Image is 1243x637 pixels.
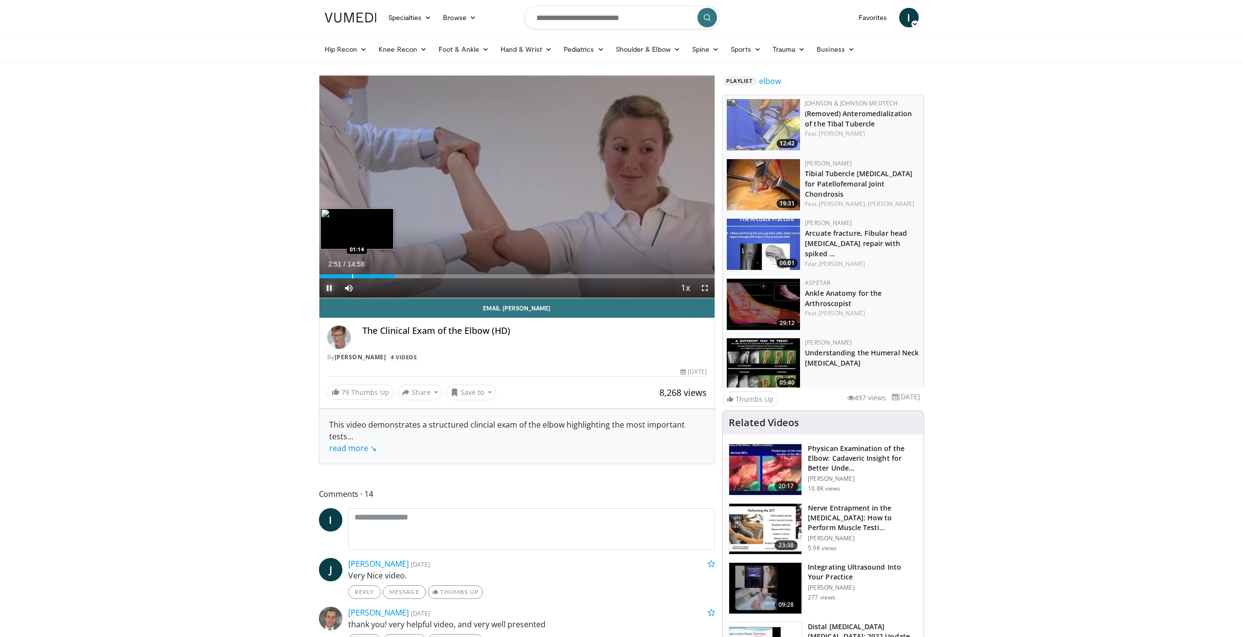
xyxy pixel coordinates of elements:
[320,208,394,249] img: image.jpeg
[335,353,386,361] a: [PERSON_NAME]
[680,368,707,376] div: [DATE]
[610,40,686,59] a: Shoulder & Elbow
[319,76,715,298] video-js: Video Player
[319,40,373,59] a: Hip Recon
[805,288,882,308] a: Ankle Anatomy for the Arthroscopist
[808,584,918,592] p: [PERSON_NAME]
[348,570,716,581] p: Very Nice video.
[729,417,799,429] h4: Related Videos
[347,260,364,268] span: 14:58
[524,6,719,29] input: Search topics, interventions
[805,309,920,318] div: Feat.
[868,200,914,208] a: [PERSON_NAME]
[437,8,482,27] a: Browse
[325,13,377,22] img: VuMedi Logo
[777,139,798,148] span: 12:42
[388,353,420,361] a: 4 Videos
[727,159,800,210] img: UFuN5x2kP8YLDu1n4xMDoxOjA4MTsiGN.150x105_q85_crop-smart_upscale.jpg
[805,109,912,128] a: (Removed) Anteromedialization of the Tibal Tubercle
[777,199,798,208] span: 19:31
[327,326,351,349] img: Avatar
[341,388,349,397] span: 79
[729,504,801,555] img: de7a92a3-feb1-4e24-a357-e30b49f19de6.150x105_q85_crop-smart_upscale.jpg
[819,309,865,317] a: [PERSON_NAME]
[348,585,381,599] a: Reply
[729,562,918,614] a: 09:28 Integrating Ultrasound Into Your Practice [PERSON_NAME] 277 views
[727,279,800,330] img: ZLchN1uNxW69nWYX4xMDoxOjBzMTt2bJ.150x105_q85_crop-smart_upscale.jpg
[805,129,920,138] div: Feat.
[327,353,707,362] div: By
[805,99,898,107] a: Johnson & Johnson MedTech
[775,481,798,491] span: 20:17
[805,279,830,287] a: Aspetar
[727,159,800,210] a: 19:31
[725,40,767,59] a: Sports
[383,585,426,599] a: Message
[348,618,716,630] p: thank you! very helpful video, and very well presented
[805,338,852,347] a: [PERSON_NAME]
[808,444,918,473] h3: Physican Examination of the Elbow: Cadaveric Insight for Better Unde…
[319,274,715,278] div: Progress Bar
[695,278,715,298] button: Fullscreen
[775,600,798,610] span: 09:28
[319,508,342,532] a: I
[373,40,433,59] a: Knee Recon
[777,259,798,267] span: 06:01
[808,503,918,533] h3: Nerve Entrapment in the [MEDICAL_DATA]: How to Perform Muscle Testi…
[892,391,920,402] li: [DATE]
[899,8,919,27] a: I
[729,444,801,495] img: e77bf50f-54f1-4654-a198-5d259888286b.150x105_q85_crop-smart_upscale.jpg
[319,607,342,630] img: Avatar
[428,585,483,599] a: Thumbs Up
[675,278,695,298] button: Playback Rate
[808,544,837,552] p: 5.9K views
[722,391,778,407] a: Thumbs Up
[808,485,840,493] p: 10.8K views
[805,260,920,268] div: Feat.
[727,338,800,390] img: 458b1cc2-2c1d-4c47-a93d-754fd06d380f.150x105_q85_crop-smart_upscale.jpg
[398,385,443,400] button: Share
[805,348,919,368] a: Understanding the Humeral Neck [MEDICAL_DATA]
[808,475,918,483] p: [PERSON_NAME]
[819,200,866,208] a: [PERSON_NAME],
[319,298,715,318] a: Email [PERSON_NAME]
[819,129,865,138] a: [PERSON_NAME]
[805,169,912,199] a: Tibial Tubercle [MEDICAL_DATA] for Patellofemoral Joint Chondrosis
[819,260,865,268] a: [PERSON_NAME]
[329,419,705,454] div: This video demonstrates a structured clincial exam of the elbow highlighting the most important t...
[805,219,852,227] a: [PERSON_NAME]
[339,278,358,298] button: Mute
[808,594,835,601] p: 277 views
[777,319,798,328] span: 29:12
[722,76,757,86] span: Playlist
[686,40,725,59] a: Spine
[344,260,346,268] span: /
[727,99,800,150] img: 96693ce2-e0e5-46c9-bbb4-d48bbb9c4934.150x105_q85_crop-smart_upscale.jpg
[847,392,886,403] li: 497 views
[319,488,716,500] span: Comments 14
[328,260,341,268] span: 2:51
[329,431,377,453] span: ...
[327,385,394,400] a: 79 Thumbs Up
[808,534,918,542] p: [PERSON_NAME]
[495,40,558,59] a: Hand & Wrist
[348,607,409,618] a: [PERSON_NAME]
[558,40,610,59] a: Pediatrics
[853,8,893,27] a: Favorites
[727,279,800,330] a: 29:12
[727,219,800,270] a: 06:01
[808,562,918,582] h3: Integrating Ultrasound Into Your Practice
[319,278,339,298] button: Pause
[775,540,798,550] span: 23:38
[362,326,707,336] h4: The Clinical Exam of the Elbow (HD)
[805,200,920,208] div: Feat.
[729,563,801,614] img: 8a39daf9-bb70-4038-86c6-f5e407573204.150x105_q85_crop-smart_upscale.jpg
[727,219,800,270] img: 315475_0000_1.png.150x105_q85_crop-smart_upscale.jpg
[811,40,861,59] a: Business
[729,503,918,555] a: 23:38 Nerve Entrapment in the [MEDICAL_DATA]: How to Perform Muscle Testi… [PERSON_NAME] 5.9K views
[319,558,342,581] a: J
[433,40,495,59] a: Foot & Ankle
